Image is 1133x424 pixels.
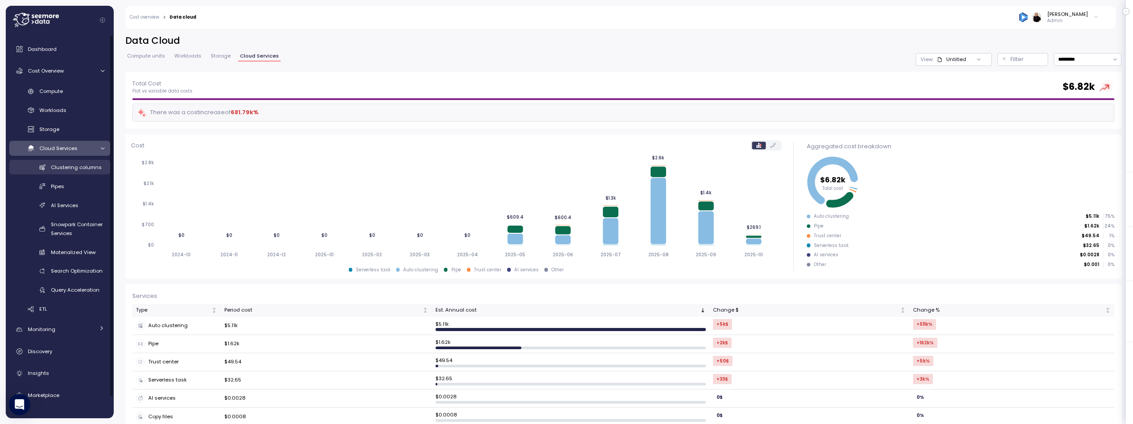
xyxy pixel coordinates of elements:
[221,389,432,408] td: $0.0028
[9,264,110,278] a: Search Optimization
[457,252,478,258] tspan: 2025-04
[814,252,838,258] div: AI services
[9,245,110,259] a: Materialized View
[713,306,898,314] div: Change $
[814,243,848,249] div: Serverless task
[148,243,154,248] tspan: $0
[814,223,824,229] div: Pipe
[432,353,709,371] td: $ 49.54
[451,267,461,273] div: Pipe
[700,307,706,313] div: Sorted descending
[211,54,231,58] span: Storage
[39,126,59,133] span: Storage
[909,304,1114,317] th: Change %Not sorted
[713,356,732,366] div: +50 $
[410,252,430,258] tspan: 2025-03
[1086,213,1099,220] p: $5.11k
[807,142,1114,151] div: Aggregated cost breakdown
[1047,11,1088,18] div: [PERSON_NAME]
[28,67,64,74] span: Cost Overview
[136,376,217,385] div: Serverless task
[820,174,845,185] tspan: $6.82k
[142,222,154,227] tspan: $700
[174,54,201,58] span: Workloads
[474,267,501,273] div: Trust center
[9,343,110,360] a: Discovery
[1084,262,1099,268] p: $0.001
[9,160,110,174] a: Clustering columns
[432,304,709,317] th: Est. Annual costSorted descending
[9,302,110,316] a: ETL
[747,224,761,230] tspan: $269.1
[28,392,59,399] span: Marketplace
[1083,243,1099,249] p: $32.65
[170,15,196,19] div: Data cloud
[39,107,66,114] span: Workloads
[231,108,258,117] div: 681.79k %
[900,307,906,313] div: Not sorted
[51,267,103,274] span: Search Optimization
[946,56,966,63] div: Untitled
[9,394,30,415] div: Open Intercom Messenger
[1103,213,1114,220] p: 75 %
[136,321,217,330] div: Auto clustering
[713,374,732,384] div: +33 $
[555,215,571,220] tspan: $600.4
[432,371,709,389] td: $ 32.65
[1080,252,1099,258] p: $0.0028
[435,306,698,314] div: Est. Annual cost
[39,88,63,95] span: Compute
[507,214,524,220] tspan: $609.4
[913,306,1103,314] div: Change %
[913,392,928,402] div: 0 %
[1103,243,1114,249] p: 0 %
[9,198,110,212] a: AI Services
[132,304,221,317] th: TypeNot sorted
[9,179,110,193] a: Pipes
[1084,223,1099,229] p: $1.62k
[163,15,166,20] div: >
[125,35,1121,47] h2: Data Cloud
[211,307,217,313] div: Not sorted
[514,267,539,273] div: AI services
[226,232,232,238] tspan: $0
[356,267,390,273] div: Serverless task
[267,252,286,258] tspan: 2024-12
[221,335,432,353] td: $1.62k
[416,232,423,238] tspan: $0
[130,15,159,19] a: Cost overview
[432,335,709,353] td: $ 1.62k
[913,356,933,366] div: +5k %
[814,262,826,268] div: Other
[9,62,110,80] a: Cost Overview
[178,232,185,238] tspan: $0
[1019,12,1028,22] img: 684936bde12995657316ed44.PNG
[51,221,103,237] span: Snowpark Container Services
[551,267,564,273] div: Other
[913,319,936,329] div: +511k %
[1103,223,1114,229] p: 24 %
[9,103,110,118] a: Workloads
[432,317,709,335] td: $ 5.11k
[136,358,217,366] div: Trust center
[28,326,55,333] span: Monitoring
[220,252,238,258] tspan: 2024-11
[998,53,1048,66] button: Filter
[9,141,110,155] a: Cloud Services
[814,233,841,239] div: Trust center
[1047,18,1088,24] p: Admin
[39,305,47,312] span: ETL
[9,321,110,339] a: Monitoring
[136,412,217,421] div: Copy files
[1082,233,1099,239] p: $49.54
[709,304,910,317] th: Change $Not sorted
[28,348,52,355] span: Discovery
[464,232,470,238] tspan: $0
[814,213,849,220] div: Auto clustering
[136,394,217,403] div: AI services
[913,410,928,420] div: 0 %
[1010,55,1024,64] p: Filter
[143,181,154,186] tspan: $2.1k
[1103,262,1114,268] p: 0 %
